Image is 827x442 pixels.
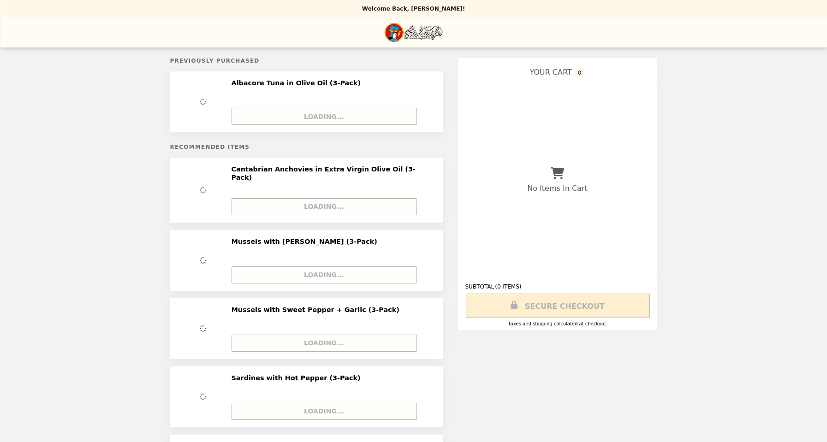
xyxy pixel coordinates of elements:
h2: Cantabrian Anchovies in Extra Virgin Olive Oil (3-Pack) [232,165,429,182]
h2: Mussels with Sweet Pepper + Garlic (3-Pack) [232,306,403,314]
h2: Albacore Tuna in Olive Oil (3-Pack) [232,79,364,87]
p: Welcome Back, [PERSON_NAME]! [362,6,465,12]
span: ( 0 ITEMS ) [495,283,521,290]
span: YOUR CART [530,68,571,77]
img: Brand Logo [384,23,442,42]
div: Taxes and Shipping calculated at checkout [465,321,650,326]
h5: Recommended Items [170,144,443,150]
h2: Sardines with Hot Pepper (3-Pack) [232,374,364,382]
h2: Mussels with [PERSON_NAME] (3-Pack) [232,237,381,246]
h5: Previously Purchased [170,58,443,64]
span: SUBTOTAL [465,283,495,290]
p: No Items In Cart [527,184,587,193]
span: 0 [574,67,585,78]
